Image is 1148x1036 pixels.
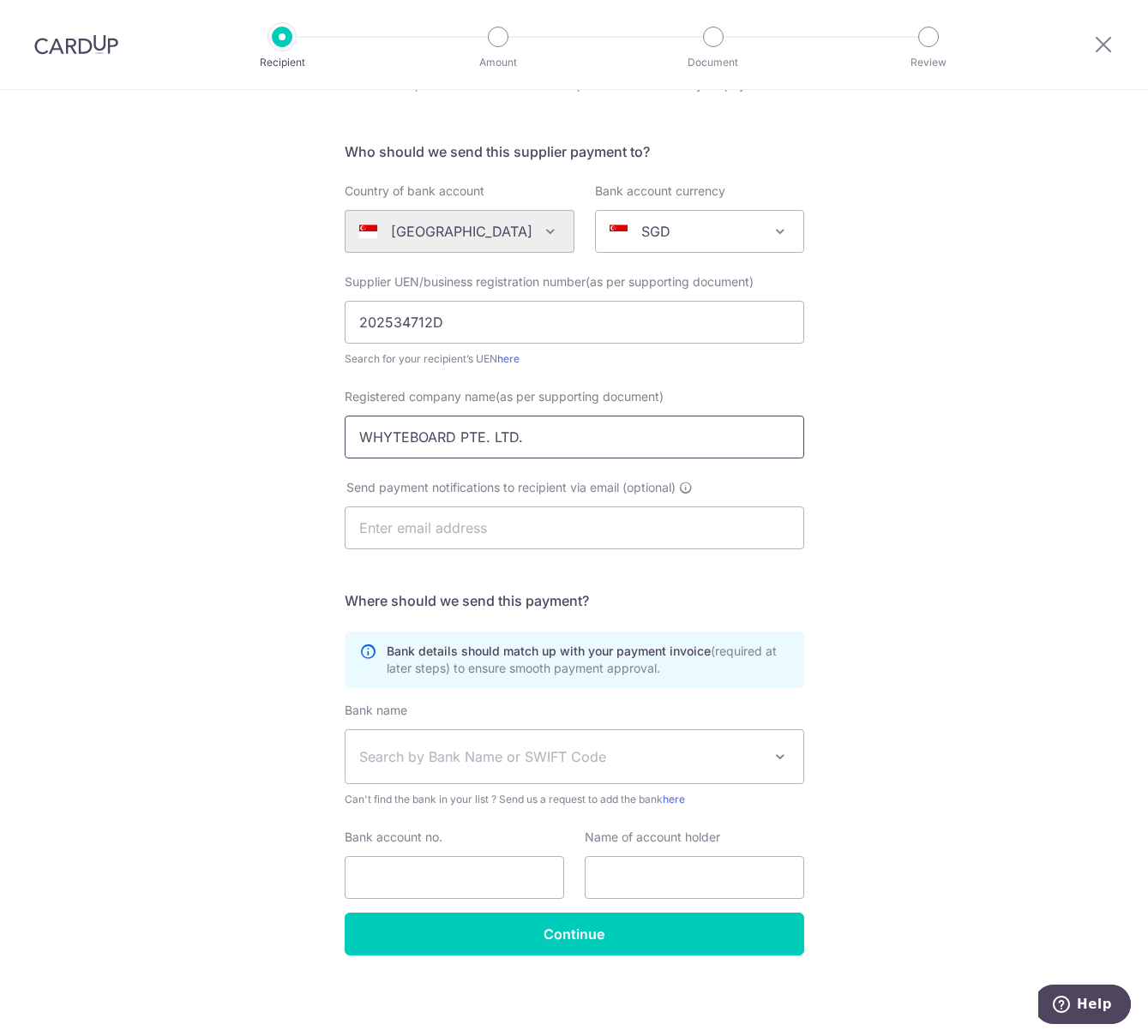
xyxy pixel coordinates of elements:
p: Bank details should match up with your payment invoice [387,643,790,677]
span: SGD [596,211,803,252]
div: Search for your recipient’s UEN [345,350,804,368]
a: here [497,352,520,365]
span: Help [39,12,74,27]
h5: Where should we send this payment? [345,590,804,611]
label: Bank account currency [595,183,725,200]
h5: Who should we send this supplier payment to? [345,141,804,162]
p: Recipient [219,54,346,71]
label: Bank account no. [345,829,442,846]
input: Continue [345,913,804,955]
span: Registered company name(as per supporting document) [345,389,664,404]
span: Send payment notifications to recipient via email (optional) [346,479,676,496]
p: SGD [641,221,670,242]
span: Supplier UEN/business registration number(as per supporting document) [345,274,754,289]
label: Bank name [345,702,407,719]
input: Enter email address [345,506,804,549]
p: Review [865,54,992,71]
span: SGD [595,210,804,253]
img: CardUp [34,34,118,55]
a: here [663,793,685,805]
label: Name of account holder [585,829,720,846]
label: Country of bank account [345,183,484,200]
p: Document [650,54,777,71]
iframe: Opens a widget where you can find more information [1038,985,1131,1027]
span: Search by Bank Name or SWIFT Code [359,746,762,767]
p: Amount [435,54,562,71]
span: Can't find the bank in your list ? Send us a request to add the bank [345,791,804,808]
